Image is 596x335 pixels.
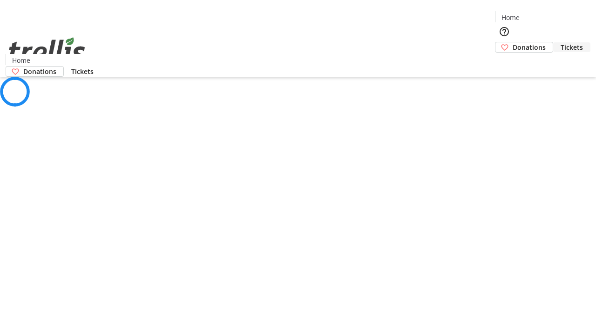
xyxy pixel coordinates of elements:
a: Donations [495,42,553,53]
a: Home [495,13,525,22]
span: Donations [23,67,56,76]
img: Orient E2E Organization rStvEu4mao's Logo [6,27,88,74]
button: Cart [495,53,514,71]
span: Donations [513,42,546,52]
span: Home [501,13,520,22]
a: Donations [6,66,64,77]
a: Home [6,55,36,65]
button: Help [495,22,514,41]
a: Tickets [553,42,590,52]
a: Tickets [64,67,101,76]
span: Tickets [71,67,94,76]
span: Home [12,55,30,65]
span: Tickets [561,42,583,52]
